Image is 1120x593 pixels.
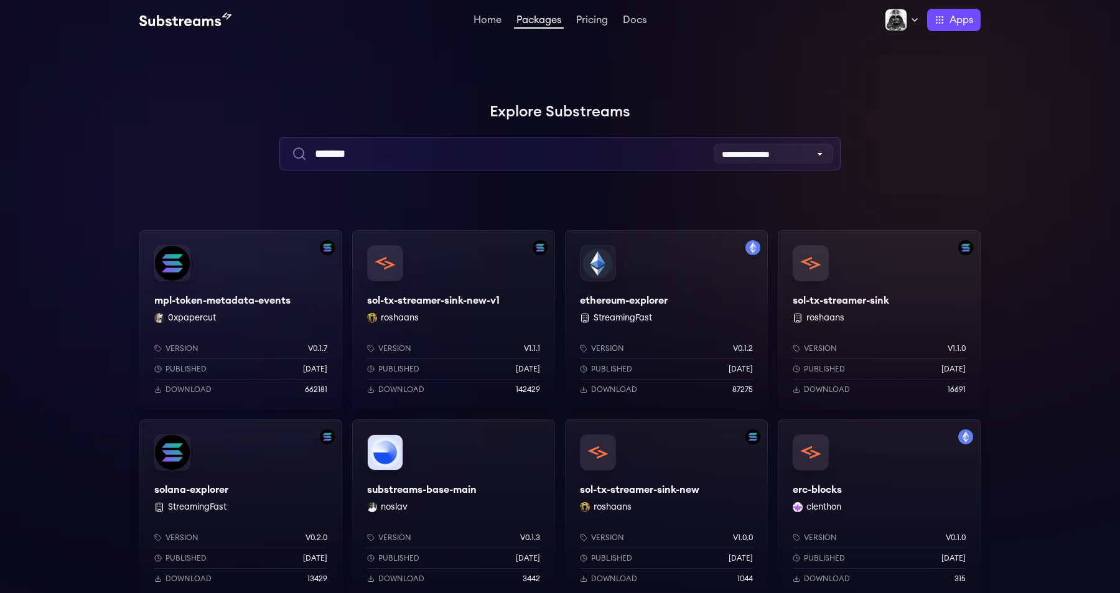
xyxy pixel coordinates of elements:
[941,364,966,374] p: [DATE]
[168,312,216,324] button: 0xpapercut
[520,533,540,543] p: v0.1.3
[523,574,540,584] p: 3442
[885,9,907,31] img: Profile
[303,553,327,563] p: [DATE]
[594,501,632,513] button: roshaans
[516,364,540,374] p: [DATE]
[941,553,966,563] p: [DATE]
[139,230,342,409] a: Filter by solana networkmpl-token-metadata-eventsmpl-token-metadata-events0xpapercut 0xpapercutVe...
[308,343,327,353] p: v0.1.7
[591,385,637,395] p: Download
[168,501,226,513] button: StreamingFast
[533,240,548,255] img: Filter by solana network
[732,385,753,395] p: 87275
[804,574,850,584] p: Download
[594,312,652,324] button: StreamingFast
[303,364,327,374] p: [DATE]
[591,343,624,353] p: Version
[378,343,411,353] p: Version
[591,533,624,543] p: Version
[139,12,231,27] img: Substream's logo
[320,240,335,255] img: Filter by solana network
[166,533,198,543] p: Version
[139,100,981,124] h1: Explore Substreams
[729,553,753,563] p: [DATE]
[778,230,981,409] a: Filter by solana networksol-tx-streamer-sinksol-tx-streamer-sink roshaansVersionv1.1.0Published[D...
[804,364,845,374] p: Published
[804,343,837,353] p: Version
[948,343,966,353] p: v1.1.0
[166,574,212,584] p: Download
[381,501,408,513] button: noslav
[946,533,966,543] p: v0.1.0
[733,533,753,543] p: v1.0.0
[737,574,753,584] p: 1044
[378,553,419,563] p: Published
[574,15,610,27] a: Pricing
[804,533,837,543] p: Version
[958,240,973,255] img: Filter by solana network
[591,364,632,374] p: Published
[804,553,845,563] p: Published
[166,343,198,353] p: Version
[591,553,632,563] p: Published
[514,15,564,29] a: Packages
[950,12,973,27] span: Apps
[745,240,760,255] img: Filter by mainnet network
[620,15,649,27] a: Docs
[591,574,637,584] p: Download
[524,343,540,353] p: v1.1.1
[806,312,844,324] button: roshaans
[307,574,327,584] p: 13429
[166,385,212,395] p: Download
[471,15,504,27] a: Home
[378,385,424,395] p: Download
[166,553,207,563] p: Published
[378,574,424,584] p: Download
[958,429,973,444] img: Filter by mainnet network
[745,429,760,444] img: Filter by solana network
[804,385,850,395] p: Download
[306,533,327,543] p: v0.2.0
[378,533,411,543] p: Version
[954,574,966,584] p: 315
[948,385,966,395] p: 16691
[378,364,419,374] p: Published
[733,343,753,353] p: v0.1.2
[806,501,841,513] button: clenthon
[166,364,207,374] p: Published
[516,385,540,395] p: 142429
[565,230,768,409] a: Filter by mainnet networkethereum-explorerethereum-explorer StreamingFastVersionv0.1.2Published[D...
[305,385,327,395] p: 662181
[729,364,753,374] p: [DATE]
[516,553,540,563] p: [DATE]
[320,429,335,444] img: Filter by solana network
[381,312,419,324] button: roshaans
[352,230,555,409] a: Filter by solana networksol-tx-streamer-sink-new-v1sol-tx-streamer-sink-new-v1roshaans roshaansVe...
